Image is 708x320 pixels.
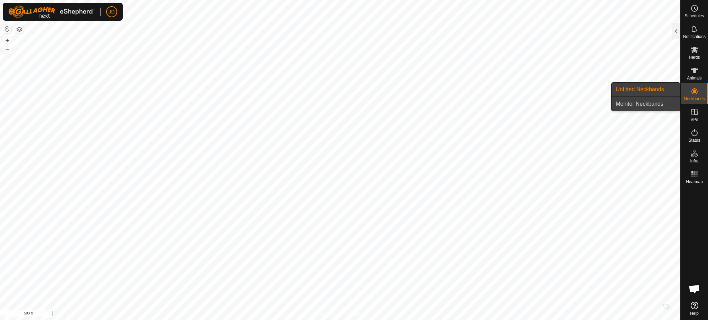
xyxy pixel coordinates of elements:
img: Gallagher Logo [8,6,95,18]
span: Neckbands [684,97,705,101]
button: + [3,36,11,45]
span: Status [688,138,700,142]
span: Help [690,311,699,316]
span: VPs [690,117,698,122]
span: Monitor Neckbands [616,100,663,108]
a: Contact Us [347,311,367,317]
span: Schedules [684,14,704,18]
span: Unfitted Neckbands [616,85,664,94]
span: JD [109,8,114,16]
button: Map Layers [15,25,24,34]
span: Herds [689,55,700,59]
a: Unfitted Neckbands [612,83,680,96]
span: Animals [687,76,702,80]
button: – [3,45,11,54]
span: Notifications [683,35,706,39]
a: Monitor Neckbands [612,97,680,111]
div: Open chat [684,279,705,299]
button: Reset Map [3,25,11,33]
a: Privacy Policy [313,311,339,317]
span: Infra [690,159,698,163]
a: Help [681,299,708,318]
span: Heatmap [686,180,703,184]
